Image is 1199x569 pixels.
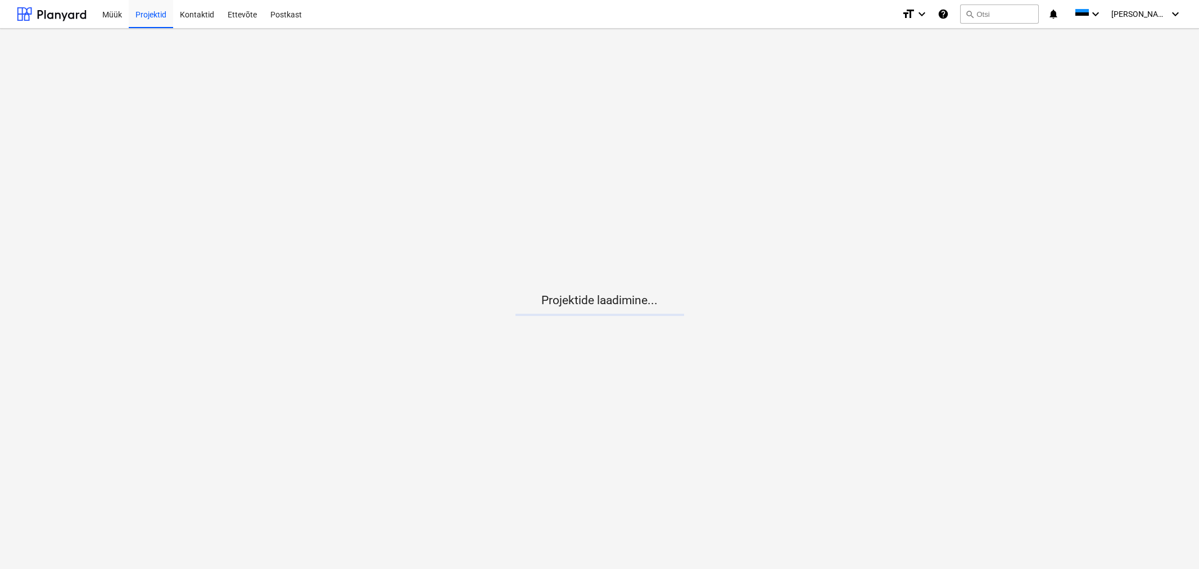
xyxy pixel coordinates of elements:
[1089,7,1102,21] i: keyboard_arrow_down
[1169,7,1182,21] i: keyboard_arrow_down
[938,7,949,21] i: Abikeskus
[960,4,1039,24] button: Otsi
[1048,7,1059,21] i: notifications
[915,7,929,21] i: keyboard_arrow_down
[515,293,684,309] p: Projektide laadimine...
[965,10,974,19] span: search
[902,7,915,21] i: format_size
[1111,10,1168,19] span: [PERSON_NAME][GEOGRAPHIC_DATA]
